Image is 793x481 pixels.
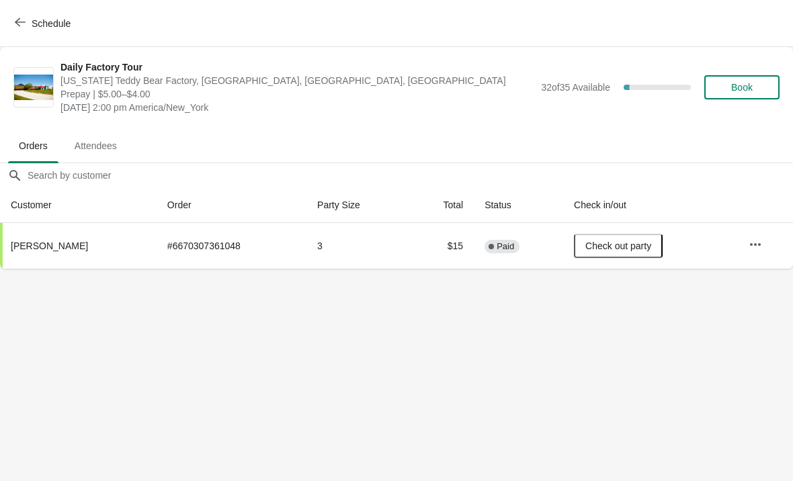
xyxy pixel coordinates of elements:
[157,187,306,223] th: Order
[541,82,610,93] span: 32 of 35 Available
[14,75,53,101] img: Daily Factory Tour
[32,18,71,29] span: Schedule
[60,87,534,101] span: Prepay | $5.00–$4.00
[60,101,534,114] span: [DATE] 2:00 pm America/New_York
[306,187,409,223] th: Party Size
[8,134,58,158] span: Orders
[11,240,88,251] span: [PERSON_NAME]
[585,240,651,251] span: Check out party
[60,74,534,87] span: [US_STATE] Teddy Bear Factory, [GEOGRAPHIC_DATA], [GEOGRAPHIC_DATA], [GEOGRAPHIC_DATA]
[27,163,793,187] input: Search by customer
[704,75,780,99] button: Book
[574,234,663,258] button: Check out party
[409,223,474,269] td: $15
[306,223,409,269] td: 3
[563,187,738,223] th: Check in/out
[64,134,128,158] span: Attendees
[731,82,753,93] span: Book
[60,60,534,74] span: Daily Factory Tour
[7,11,81,36] button: Schedule
[157,223,306,269] td: # 6670307361048
[474,187,563,223] th: Status
[409,187,474,223] th: Total
[497,241,514,252] span: Paid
